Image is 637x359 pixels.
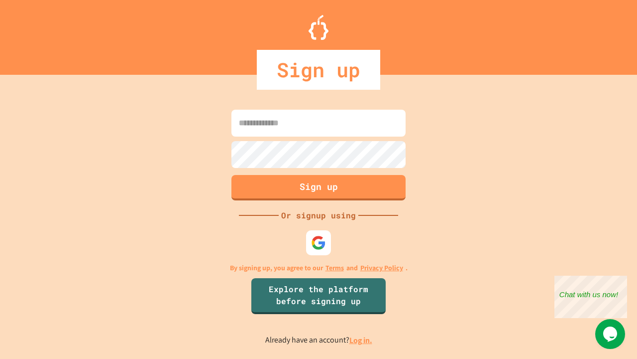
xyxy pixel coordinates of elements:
[265,334,372,347] p: Already have an account?
[325,263,344,273] a: Terms
[257,50,380,90] div: Sign up
[231,175,406,200] button: Sign up
[279,209,358,221] div: Or signup using
[595,319,627,349] iframe: chat widget
[251,278,386,314] a: Explore the platform before signing up
[311,235,326,250] img: google-icon.svg
[360,263,403,273] a: Privacy Policy
[349,335,372,346] a: Log in.
[309,15,328,40] img: Logo.svg
[230,263,408,273] p: By signing up, you agree to our and .
[554,276,627,318] iframe: chat widget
